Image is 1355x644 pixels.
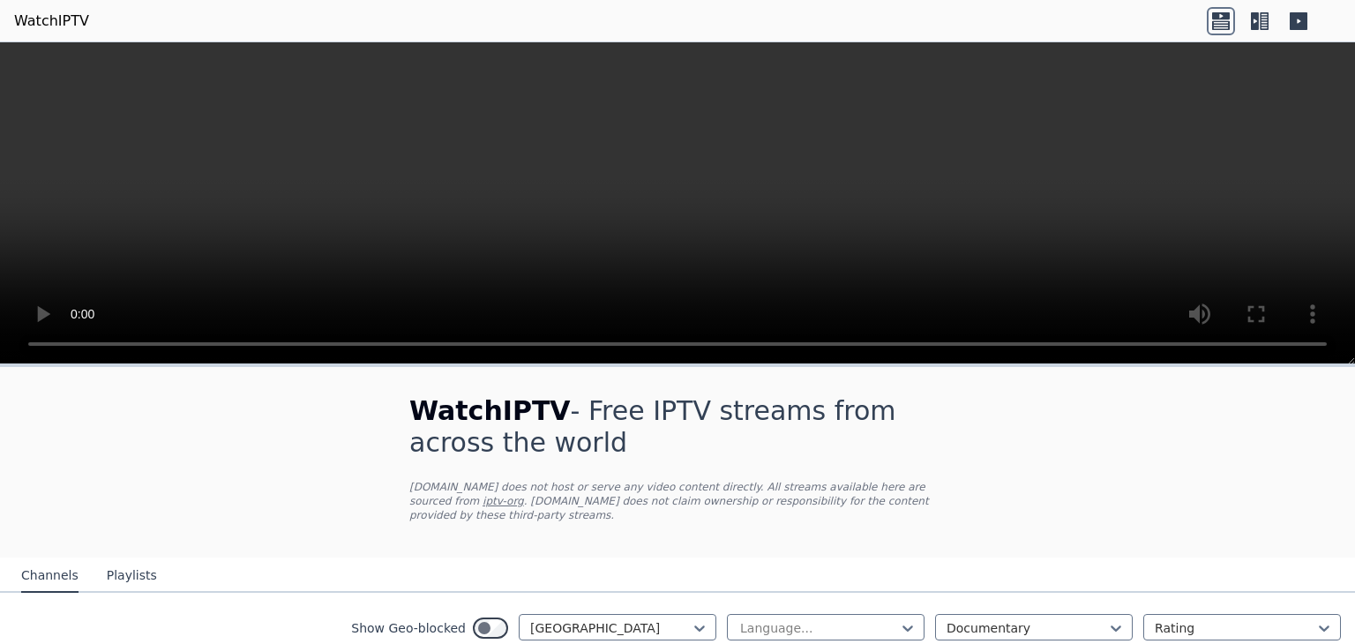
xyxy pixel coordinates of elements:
[14,11,89,32] a: WatchIPTV
[351,619,466,637] label: Show Geo-blocked
[107,559,157,593] button: Playlists
[409,395,571,426] span: WatchIPTV
[21,559,79,593] button: Channels
[409,480,946,522] p: [DOMAIN_NAME] does not host or serve any video content directly. All streams available here are s...
[409,395,946,459] h1: - Free IPTV streams from across the world
[483,495,524,507] a: iptv-org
